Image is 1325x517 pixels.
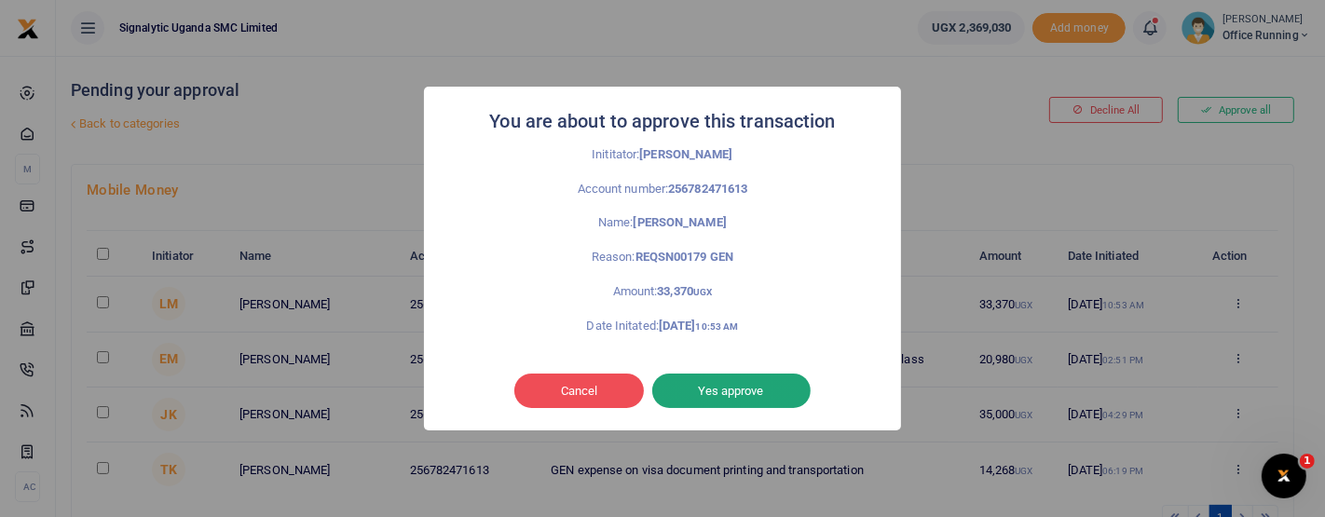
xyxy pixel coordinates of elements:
strong: 33,370 [657,284,712,298]
span: 1 [1300,454,1315,469]
strong: [PERSON_NAME] [639,147,732,161]
strong: REQSN00179 GEN [635,250,733,264]
iframe: Intercom live chat [1262,454,1306,498]
strong: [PERSON_NAME] [634,215,727,229]
p: Reason: [465,248,860,267]
small: 10:53 AM [696,321,739,332]
strong: 256782471613 [668,182,747,196]
button: Cancel [514,374,644,409]
p: Account number: [465,180,860,199]
small: UGX [693,287,712,297]
p: Inititator: [465,145,860,165]
strong: [DATE] [659,319,738,333]
p: Amount: [465,282,860,302]
h2: You are about to approve this transaction [489,105,835,138]
p: Date Initated: [465,317,860,336]
p: Name: [465,213,860,233]
button: Yes approve [652,374,811,409]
